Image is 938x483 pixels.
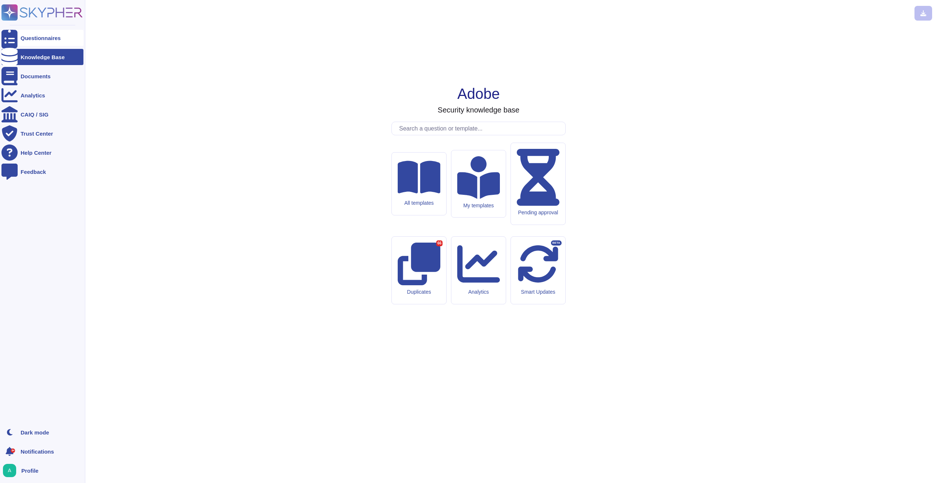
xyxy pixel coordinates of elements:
[1,87,83,103] a: Analytics
[21,449,54,454] span: Notifications
[1,144,83,161] a: Help Center
[395,122,565,135] input: Search a question or template...
[21,468,39,473] span: Profile
[457,85,500,103] h1: Adobe
[436,240,443,246] div: 66
[517,210,559,216] div: Pending approval
[21,54,65,60] div: Knowledge Base
[457,289,500,295] div: Analytics
[21,150,51,155] div: Help Center
[21,169,46,175] div: Feedback
[438,105,519,114] h3: Security knowledge base
[21,430,49,435] div: Dark mode
[21,112,49,117] div: CAIQ / SIG
[1,30,83,46] a: Questionnaires
[551,240,562,246] div: BETA
[21,131,53,136] div: Trust Center
[1,125,83,142] a: Trust Center
[1,164,83,180] a: Feedback
[398,289,440,295] div: Duplicates
[3,464,16,477] img: user
[517,289,559,295] div: Smart Updates
[21,93,45,98] div: Analytics
[457,203,500,209] div: My templates
[21,74,51,79] div: Documents
[398,200,440,206] div: All templates
[1,106,83,122] a: CAIQ / SIG
[1,68,83,84] a: Documents
[11,448,15,453] div: 9+
[1,49,83,65] a: Knowledge Base
[1,462,21,479] button: user
[21,35,61,41] div: Questionnaires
